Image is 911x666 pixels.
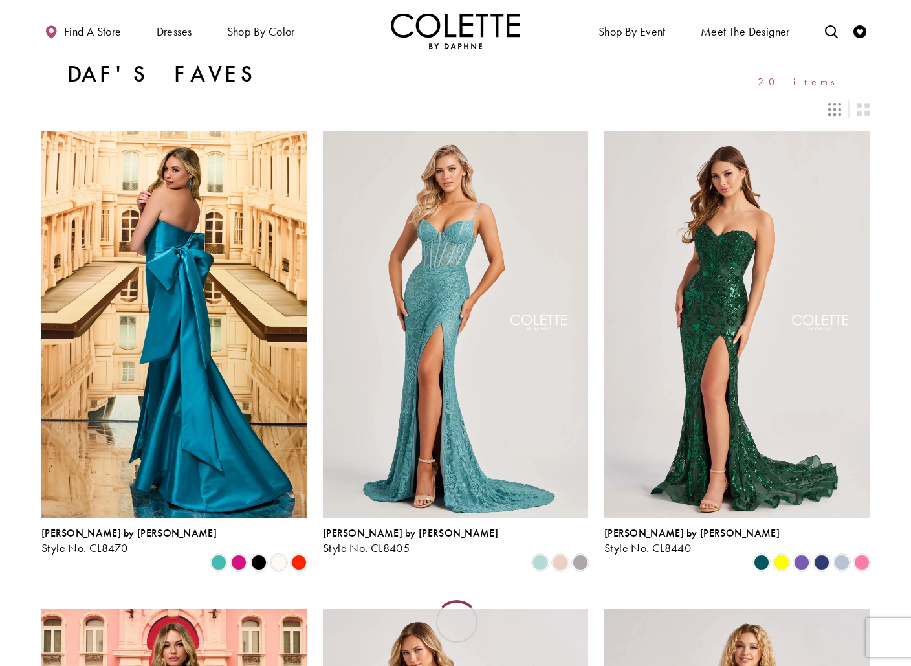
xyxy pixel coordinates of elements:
[67,61,259,87] h1: Daf's Faves
[595,13,669,49] span: Shop By Event
[598,25,666,38] span: Shop By Event
[227,25,295,38] span: Shop by color
[64,25,122,38] span: Find a store
[604,526,780,540] span: [PERSON_NAME] by [PERSON_NAME]
[157,25,192,38] span: Dresses
[211,555,226,570] i: Turquoise
[34,95,877,124] div: Layout Controls
[323,540,410,555] span: Style No. CL8405
[391,13,520,49] a: Visit Home Page
[774,555,789,570] i: Yellow
[391,13,520,49] img: Colette by Daphne
[834,555,850,570] i: Ice Blue
[153,13,195,49] span: Dresses
[41,540,127,555] span: Style No. CL8470
[850,13,870,49] a: Check Wishlist
[41,527,217,555] div: Colette by Daphne Style No. CL8470
[231,555,247,570] i: Fuchsia
[828,103,841,116] span: Switch layout to 3 columns
[553,555,568,570] i: Rose
[701,25,790,38] span: Meet the designer
[224,13,298,49] span: Shop by color
[41,13,124,49] a: Find a store
[573,555,588,570] i: Smoke
[794,555,809,570] i: Violet
[532,555,548,570] i: Sea Glass
[291,555,307,570] i: Scarlet
[754,555,769,570] i: Spruce
[323,131,588,517] a: Visit Colette by Daphne Style No. CL8405 Page
[41,526,217,540] span: [PERSON_NAME] by [PERSON_NAME]
[758,76,844,87] span: 20 items
[323,527,498,555] div: Colette by Daphne Style No. CL8405
[251,555,267,570] i: Black
[697,13,793,49] a: Meet the designer
[604,131,870,517] a: Visit Colette by Daphne Style No. CL8440 Page
[854,555,870,570] i: Cotton Candy
[822,13,841,49] a: Toggle search
[604,527,780,555] div: Colette by Daphne Style No. CL8440
[271,555,287,570] i: Diamond White
[323,526,498,540] span: [PERSON_NAME] by [PERSON_NAME]
[857,103,870,116] span: Switch layout to 2 columns
[604,540,691,555] span: Style No. CL8440
[814,555,829,570] i: Navy Blue
[41,131,307,517] a: Visit Colette by Daphne Style No. CL8470 Page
